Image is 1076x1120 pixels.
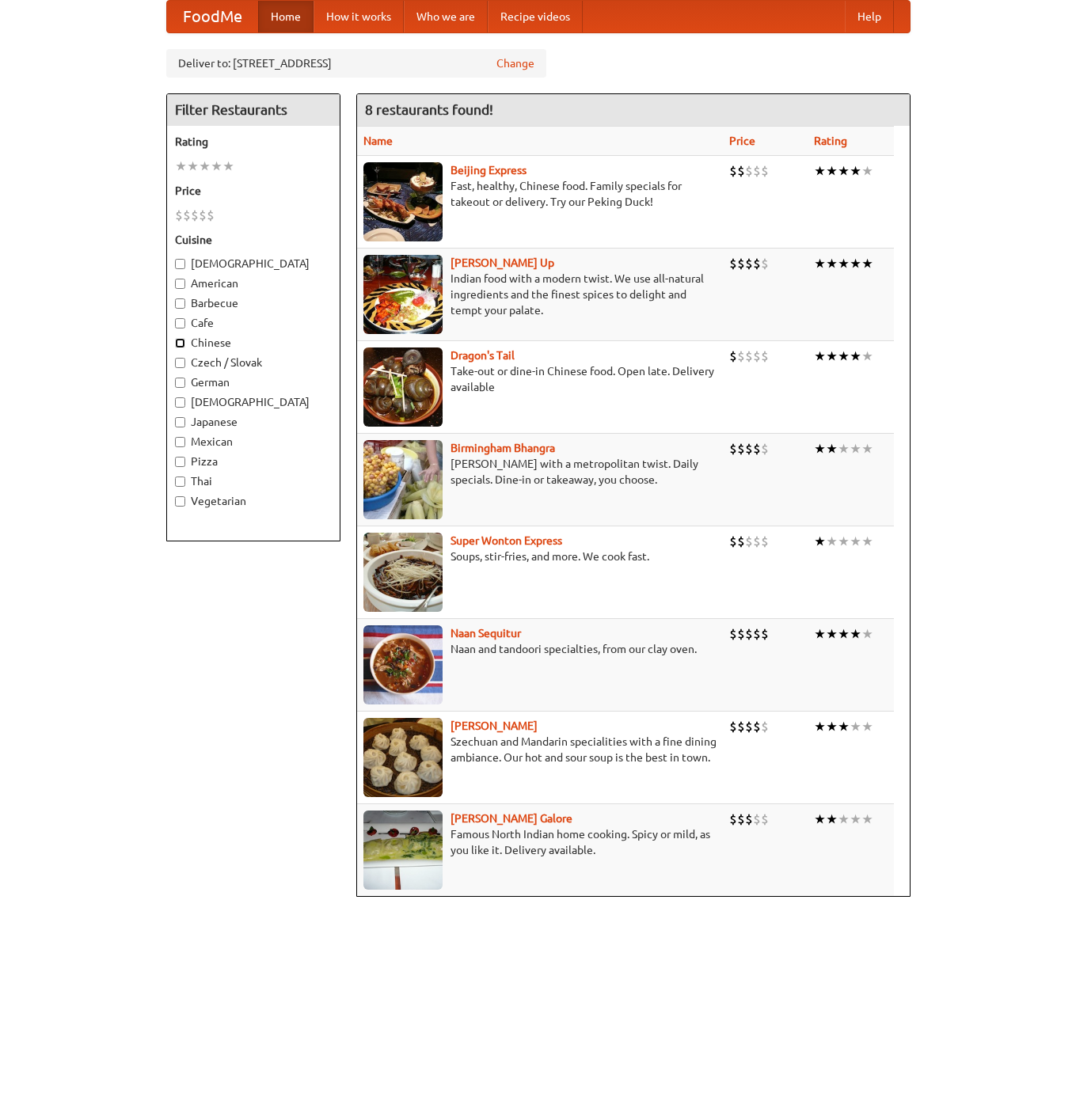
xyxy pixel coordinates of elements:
li: $ [753,162,761,180]
b: Beijing Express [451,164,527,177]
li: $ [745,625,753,643]
li: ★ [861,255,873,272]
ng-pluralize: 8 restaurants found! [365,102,493,117]
img: currygalore.jpg [363,811,443,890]
li: ★ [826,718,838,735]
li: $ [745,440,753,457]
p: Soups, stir-fries, and more. We cook fast. [363,549,717,564]
li: ★ [814,811,826,828]
li: ★ [175,158,187,175]
li: $ [745,718,753,735]
li: $ [761,533,769,550]
li: ★ [814,347,826,365]
li: ★ [850,255,861,272]
label: Japanese [175,414,332,430]
div: Deliver to: [STREET_ADDRESS] [166,49,546,78]
a: FoodMe [167,1,258,32]
li: $ [729,255,737,272]
li: ★ [826,255,838,272]
li: $ [753,440,761,457]
p: [PERSON_NAME] with a metropolitan twist. Daily specials. Dine-in or takeaway, you choose. [363,456,717,488]
a: Help [845,1,894,32]
li: ★ [850,347,861,365]
li: $ [745,811,753,828]
li: $ [745,533,753,550]
li: $ [753,347,761,365]
li: ★ [838,255,850,272]
li: $ [199,207,207,224]
img: dragon.jpg [363,347,443,427]
label: Chinese [175,335,332,351]
a: Recipe videos [488,1,583,32]
input: American [175,279,185,289]
li: ★ [826,440,838,457]
input: German [175,378,185,388]
label: Mexican [175,434,332,450]
li: ★ [861,625,873,643]
input: Mexican [175,437,185,447]
li: $ [207,207,215,224]
p: Famous North Indian home cooking. Spicy or mild, as you like it. Delivery available. [363,826,717,858]
li: ★ [826,811,838,828]
p: Take-out or dine-in Chinese food. Open late. Delivery available [363,363,717,395]
li: $ [745,162,753,180]
li: ★ [838,533,850,550]
a: Price [729,135,755,147]
a: [PERSON_NAME] Up [451,256,554,269]
li: $ [761,718,769,735]
img: naansequitur.jpg [363,625,443,704]
a: Birmingham Bhangra [451,442,555,454]
p: Szechuan and Mandarin specialities with a fine dining ambiance. Our hot and sour soup is the best... [363,734,717,765]
li: ★ [838,811,850,828]
a: Naan Sequitur [451,627,521,640]
a: How it works [314,1,404,32]
li: $ [761,811,769,828]
label: Thai [175,473,332,489]
li: $ [761,347,769,365]
input: Chinese [175,338,185,348]
b: Super Wonton Express [451,534,562,547]
li: ★ [814,162,826,180]
label: American [175,275,332,291]
li: ★ [850,625,861,643]
li: $ [753,533,761,550]
a: Home [258,1,314,32]
li: ★ [850,718,861,735]
img: beijing.jpg [363,162,443,241]
li: ★ [861,533,873,550]
input: Pizza [175,457,185,467]
input: Czech / Slovak [175,358,185,368]
li: ★ [826,533,838,550]
li: ★ [814,533,826,550]
li: $ [753,811,761,828]
li: ★ [814,440,826,457]
li: $ [737,255,745,272]
li: $ [753,625,761,643]
li: $ [737,811,745,828]
li: ★ [826,162,838,180]
a: Dragon's Tail [451,349,515,362]
li: $ [729,625,737,643]
li: ★ [814,625,826,643]
li: ★ [861,347,873,365]
img: curryup.jpg [363,255,443,334]
li: ★ [199,158,211,175]
input: [DEMOGRAPHIC_DATA] [175,397,185,408]
li: ★ [861,440,873,457]
label: Cafe [175,315,332,331]
li: $ [737,162,745,180]
a: [PERSON_NAME] Galore [451,812,572,825]
b: [PERSON_NAME] [451,719,538,732]
li: $ [183,207,191,224]
label: Czech / Slovak [175,355,332,370]
li: $ [729,440,737,457]
input: Japanese [175,417,185,427]
li: ★ [838,347,850,365]
input: Thai [175,476,185,487]
label: German [175,374,332,390]
li: $ [753,718,761,735]
li: $ [737,625,745,643]
li: ★ [838,625,850,643]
